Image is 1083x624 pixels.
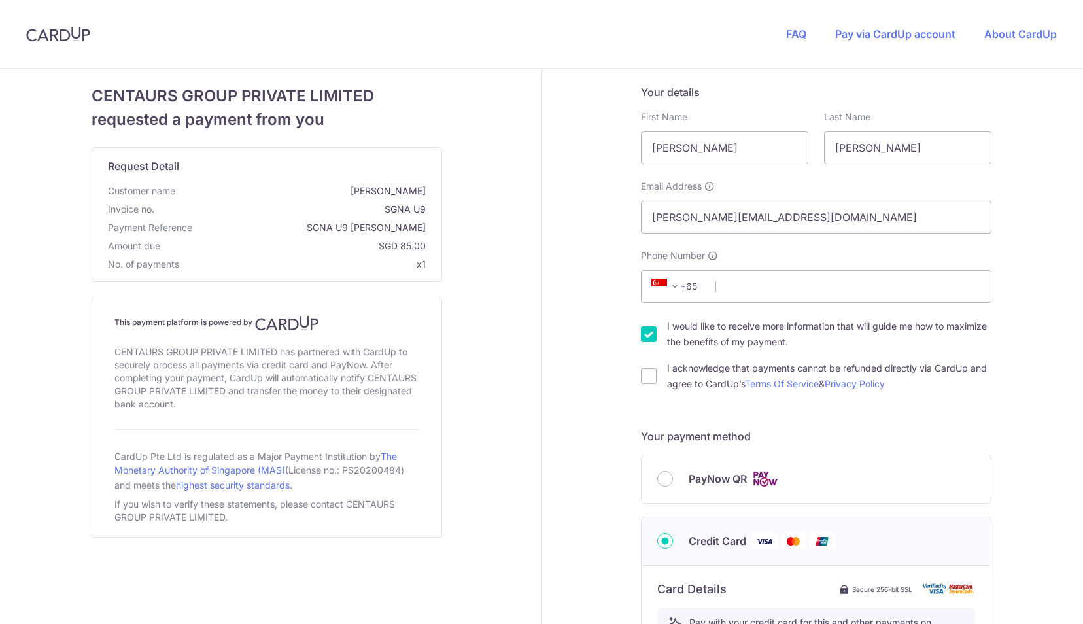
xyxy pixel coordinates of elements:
[651,279,683,294] span: +65
[160,203,426,216] span: SGNA U9
[689,533,746,549] span: Credit Card
[114,315,419,331] h4: This payment platform is powered by
[108,203,154,216] span: Invoice no.
[786,27,806,41] a: FAQ
[108,222,192,233] span: translation missing: en.payment_reference
[689,471,747,487] span: PayNow QR
[641,111,687,124] label: First Name
[667,319,991,350] label: I would like to receive more information that will guide me how to maximize the benefits of my pa...
[751,533,778,549] img: Visa
[198,221,426,234] span: SGNA U9 [PERSON_NAME]
[641,180,702,193] span: Email Address
[108,239,160,252] span: Amount due
[852,584,912,595] span: Secure 256-bit SSL
[780,533,806,549] img: Mastercard
[984,27,1057,41] a: About CardUp
[92,84,442,108] span: CENTAURS GROUP PRIVATE LIMITED
[657,471,975,487] div: PayNow QR Cards logo
[255,315,319,331] img: CardUp
[657,533,975,549] div: Credit Card Visa Mastercard Union Pay
[180,184,426,198] span: [PERSON_NAME]
[835,27,955,41] a: Pay via CardUp account
[114,343,419,413] div: CENTAURS GROUP PRIVATE LIMITED has partnered with CardUp to securely process all payments via cre...
[26,26,90,42] img: CardUp
[999,585,1070,617] iframe: Opens a widget where you can find more information
[641,201,991,234] input: Email address
[641,428,991,444] h5: Your payment method
[108,184,175,198] span: Customer name
[641,249,705,262] span: Phone Number
[92,108,442,131] span: requested a payment from you
[657,581,727,597] h6: Card Details
[108,258,179,271] span: No. of payments
[165,239,426,252] span: SGD 85.00
[417,258,426,269] span: x1
[641,131,808,164] input: First name
[825,378,885,389] a: Privacy Policy
[647,279,706,294] span: +65
[114,445,419,495] div: CardUp Pte Ltd is regulated as a Major Payment Institution by (License no.: PS20200484) and meets...
[923,583,975,595] img: card secure
[824,131,991,164] input: Last name
[108,160,179,173] span: translation missing: en.request_detail
[114,495,419,527] div: If you wish to verify these statements, please contact CENTAURS GROUP PRIVATE LIMITED.
[667,360,991,392] label: I acknowledge that payments cannot be refunded directly via CardUp and agree to CardUp’s &
[809,533,835,549] img: Union Pay
[745,378,819,389] a: Terms Of Service
[641,84,991,100] h5: Your details
[176,479,290,491] a: highest security standards
[824,111,870,124] label: Last Name
[752,471,778,487] img: Cards logo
